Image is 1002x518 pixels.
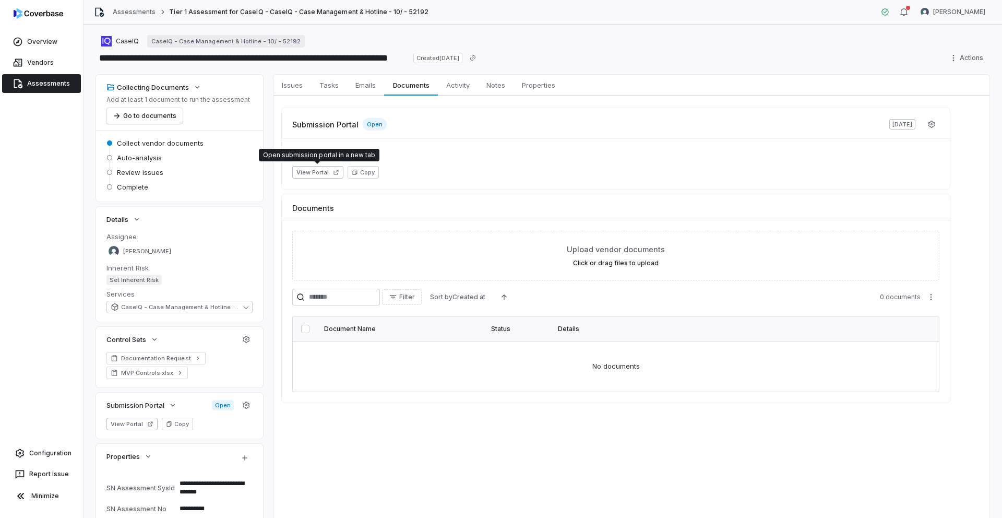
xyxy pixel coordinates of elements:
button: Sort byCreated at [424,289,492,305]
span: Minimize [31,492,59,500]
span: Filter [399,293,415,301]
span: Auto-analysis [117,153,162,162]
span: Overview [27,38,57,46]
span: Control Sets [106,335,146,344]
dt: Inherent Risk [106,263,253,273]
span: Assessments [27,79,70,88]
span: Properties [106,452,140,461]
a: Documentation Request [106,352,206,364]
span: Issues [278,78,307,92]
span: Documents [292,203,334,214]
a: Assessments [2,74,81,93]
button: Details [103,210,144,229]
a: MVP Controls.xlsx [106,367,188,379]
span: Emails [351,78,380,92]
span: Collect vendor documents [117,138,204,148]
span: 0 documents [880,293,921,301]
td: No documents [293,342,939,392]
a: Vendors [2,53,81,72]
button: Copy [348,166,379,179]
button: Copy link [463,49,482,67]
span: Tier 1 Assessment for CaseIQ - CaseIQ - Case Management & Hotline - 10/ - 52192 [169,8,428,16]
a: Overview [2,32,81,51]
span: [PERSON_NAME] [933,8,985,16]
button: Copy [162,418,193,430]
div: Document Name [324,325,479,333]
img: Samuel Folarin avatar [921,8,929,16]
span: Vendors [27,58,54,67]
span: Notes [482,78,509,92]
span: Review issues [117,168,163,177]
span: Open [363,118,387,131]
span: Activity [442,78,474,92]
span: Set Inherent Risk [106,275,162,285]
img: Samuel Folarin avatar [109,246,119,256]
button: Go to documents [106,108,183,124]
span: [DATE] [889,119,915,129]
button: https://caseiq.com/CaseIQ [98,32,142,51]
button: Minimize [4,486,79,507]
span: Tasks [315,78,343,92]
span: Created [DATE] [413,53,462,63]
button: View Portal [292,166,343,179]
span: Report Issue [29,470,69,478]
a: CaseIQ - Case Management & Hotline - 10/ - 52192 [147,35,305,48]
div: Details [558,325,908,333]
span: Documents [389,78,434,92]
button: More actions [923,289,939,305]
button: Collecting Documents [103,78,205,97]
p: Add at least 1 document to run the assessment [106,96,250,104]
button: Samuel Folarin avatar[PERSON_NAME] [914,4,992,20]
span: Submission Portal [106,401,164,410]
dt: Assignee [106,232,253,241]
button: Actions [946,50,989,66]
dt: Services [106,289,253,299]
button: View Portal [106,418,158,430]
label: Click or drag files to upload [573,259,659,267]
button: Submission Portal [103,396,180,415]
a: Assessments [113,8,156,16]
span: CaseIQ - Case Management & Hotline - 10/ - 52192 [121,303,240,311]
span: Properties [518,78,559,92]
button: Report Issue [4,465,79,484]
button: Properties [103,447,156,466]
img: logo-D7KZi-bG.svg [14,8,63,19]
button: Filter [382,289,422,305]
button: Ascending [494,289,515,305]
svg: Ascending [500,293,508,301]
span: MVP Controls.xlsx [121,369,173,377]
span: Open [212,400,234,410]
div: Collecting Documents [106,83,189,92]
span: Documentation Request [121,354,191,362]
span: Complete [117,182,148,192]
span: Configuration [29,449,71,457]
button: Control Sets [103,330,162,349]
div: SN Assessment No [106,505,175,513]
span: [PERSON_NAME] [123,248,171,255]
span: CaseIQ [116,37,139,45]
div: Status [491,325,545,333]
a: Configuration [4,444,79,463]
span: Submission Portal [292,119,359,130]
span: 0 files uploaded [292,149,939,158]
span: Upload vendor documents [567,244,665,255]
div: SN Assessment SysId [106,484,175,492]
div: Open submission portal in a new tab [263,151,375,159]
span: Details [106,215,128,224]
